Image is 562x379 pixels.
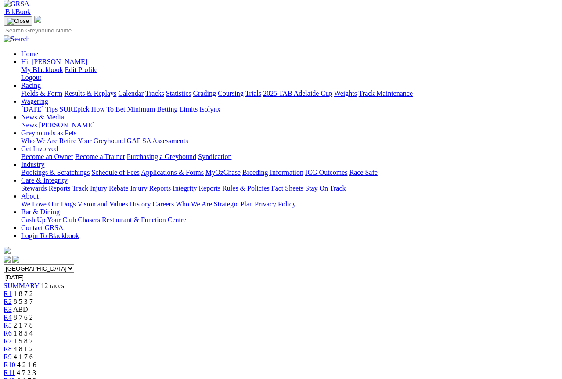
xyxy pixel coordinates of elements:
[78,216,186,224] a: Chasers Restaurant & Function Centre
[41,282,64,289] span: 12 races
[118,90,144,97] a: Calendar
[242,169,303,176] a: Breeding Information
[4,273,81,282] input: Select date
[130,184,171,192] a: Injury Reports
[21,129,76,137] a: Greyhounds as Pets
[21,137,558,145] div: Greyhounds as Pets
[21,153,73,160] a: Become an Owner
[305,169,347,176] a: ICG Outcomes
[4,256,11,263] img: facebook.svg
[14,314,33,321] span: 8 7 6 2
[130,200,151,208] a: History
[4,247,11,254] img: logo-grsa-white.png
[4,345,12,353] a: R8
[14,345,33,353] span: 4 8 1 2
[21,169,558,177] div: Industry
[21,216,76,224] a: Cash Up Your Club
[21,184,70,192] a: Stewards Reports
[14,337,33,345] span: 1 5 8 7
[4,314,12,321] a: R4
[77,200,128,208] a: Vision and Values
[21,121,558,129] div: News & Media
[14,321,33,329] span: 2 1 7 8
[65,66,97,73] a: Edit Profile
[4,353,12,361] a: R9
[127,137,188,144] a: GAP SA Assessments
[21,153,558,161] div: Get Involved
[21,224,63,231] a: Contact GRSA
[4,337,12,345] a: R7
[305,184,346,192] a: Stay On Track
[21,90,558,97] div: Racing
[64,90,116,97] a: Results & Replays
[4,16,32,26] button: Toggle navigation
[255,200,296,208] a: Privacy Policy
[21,105,58,113] a: [DATE] Tips
[91,105,126,113] a: How To Bet
[4,282,39,289] a: SUMMARY
[21,90,62,97] a: Fields & Form
[34,16,41,23] img: logo-grsa-white.png
[127,153,196,160] a: Purchasing a Greyhound
[21,184,558,192] div: Care & Integrity
[21,105,558,113] div: Wagering
[59,137,125,144] a: Retire Your Greyhound
[59,105,89,113] a: SUREpick
[21,66,558,82] div: Hi, [PERSON_NAME]
[14,329,33,337] span: 1 8 5 4
[12,256,19,263] img: twitter.svg
[21,145,58,152] a: Get Involved
[222,184,270,192] a: Rules & Policies
[145,90,164,97] a: Tracks
[21,82,41,89] a: Racing
[21,74,41,81] a: Logout
[21,200,76,208] a: We Love Our Dogs
[4,329,12,337] a: R6
[4,8,31,15] a: BlkBook
[4,321,12,329] a: R5
[21,200,558,208] div: About
[4,306,12,313] span: R3
[21,50,38,58] a: Home
[4,290,12,297] a: R1
[4,361,15,368] a: R10
[127,105,198,113] a: Minimum Betting Limits
[4,35,30,43] img: Search
[152,200,174,208] a: Careers
[5,8,31,15] span: BlkBook
[17,369,36,376] span: 4 7 2 3
[263,90,332,97] a: 2025 TAB Adelaide Cup
[334,90,357,97] a: Weights
[21,161,44,168] a: Industry
[349,169,377,176] a: Race Safe
[13,306,28,313] span: ABD
[39,121,94,129] a: [PERSON_NAME]
[72,184,128,192] a: Track Injury Rebate
[173,184,220,192] a: Integrity Reports
[193,90,216,97] a: Grading
[21,58,89,65] a: Hi, [PERSON_NAME]
[4,298,12,305] a: R2
[21,177,68,184] a: Care & Integrity
[21,208,60,216] a: Bar & Dining
[21,169,90,176] a: Bookings & Scratchings
[21,97,48,105] a: Wagering
[14,290,33,297] span: 1 8 7 2
[21,113,64,121] a: News & Media
[91,169,139,176] a: Schedule of Fees
[199,105,220,113] a: Isolynx
[14,353,33,361] span: 4 1 7 6
[271,184,303,192] a: Fact Sheets
[21,192,39,200] a: About
[21,137,58,144] a: Who We Are
[141,169,204,176] a: Applications & Forms
[214,200,253,208] a: Strategic Plan
[21,66,63,73] a: My Blackbook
